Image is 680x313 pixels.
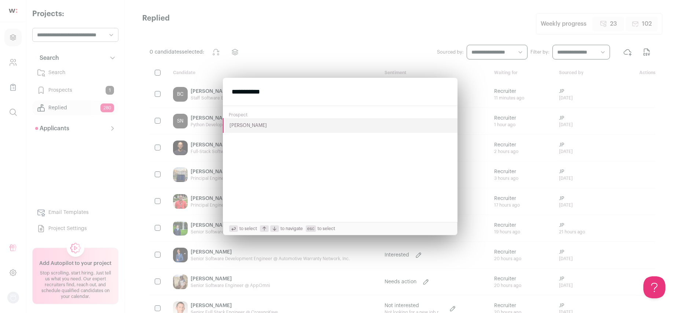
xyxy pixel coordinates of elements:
span: to navigate [260,225,303,232]
span: to select [306,225,335,232]
button: [PERSON_NAME] [223,118,457,133]
iframe: Help Scout Beacon - Open [643,276,665,298]
span: to select [229,225,257,232]
div: Prospect [223,109,457,118]
span: esc [306,225,316,232]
